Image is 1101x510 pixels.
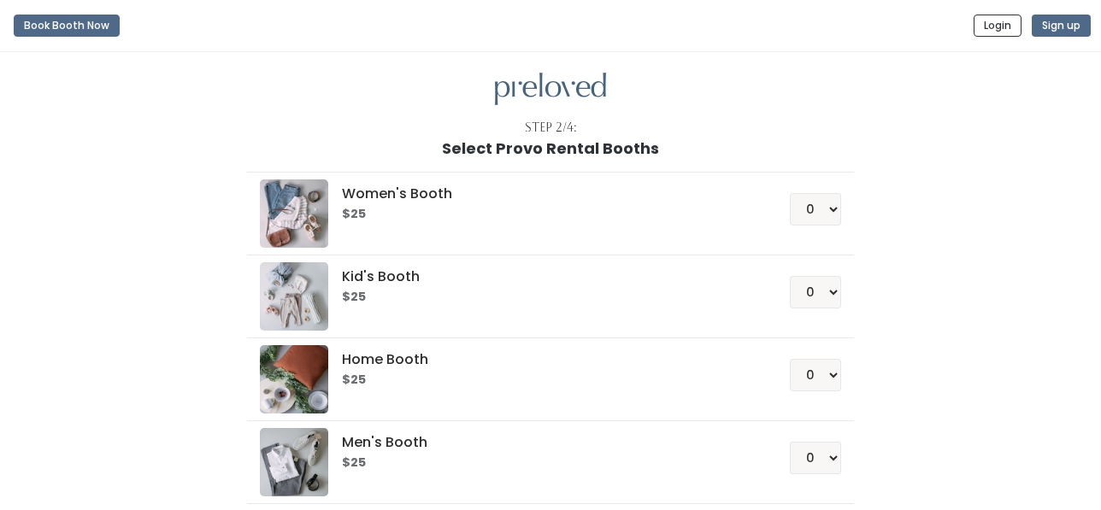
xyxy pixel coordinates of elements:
[495,73,606,106] img: preloved logo
[342,186,748,202] h5: Women's Booth
[342,373,748,387] h6: $25
[342,208,748,221] h6: $25
[14,7,120,44] a: Book Booth Now
[1032,15,1091,37] button: Sign up
[14,15,120,37] button: Book Booth Now
[342,352,748,367] h5: Home Booth
[974,15,1022,37] button: Login
[260,345,328,413] img: preloved logo
[525,119,577,137] div: Step 2/4:
[260,428,328,496] img: preloved logo
[442,140,659,157] h1: Select Provo Rental Booths
[342,435,748,450] h5: Men's Booth
[342,456,748,470] h6: $25
[260,179,328,248] img: preloved logo
[342,269,748,284] h5: Kid's Booth
[342,290,748,304] h6: $25
[260,262,328,331] img: preloved logo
